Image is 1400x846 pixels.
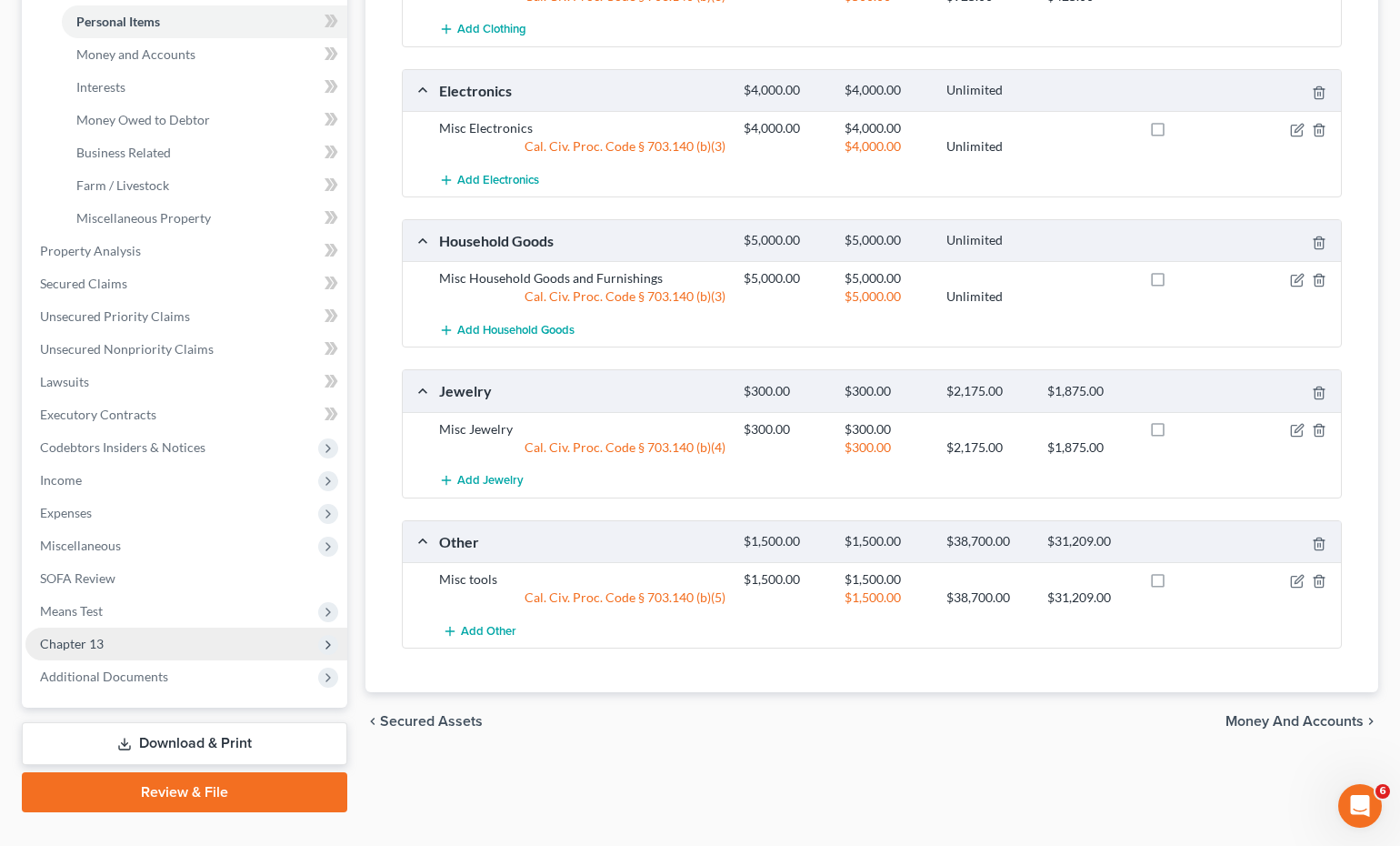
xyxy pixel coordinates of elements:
[40,276,127,291] span: Secured Claims
[430,81,735,100] div: Electronics
[62,38,347,71] a: Money and Accounts
[835,420,937,438] div: $300.00
[735,232,836,249] div: $5,000.00
[25,267,347,300] a: Secured Claims
[1038,383,1140,400] div: $1,875.00
[40,374,89,389] span: Lawsuits
[937,438,1039,457] div: $2,175.00
[835,137,937,156] div: $4,000.00
[40,308,190,324] span: Unsecured Priority Claims
[735,82,836,99] div: $4,000.00
[439,13,526,46] button: Add Clothing
[430,438,735,457] div: Cal. Civ. Proc. Code § 703.140 (b)(4)
[430,287,735,306] div: Cal. Civ. Proc. Code § 703.140 (b)(3)
[22,772,347,812] a: Review & File
[40,341,214,357] span: Unsecured Nonpriority Claims
[461,624,516,639] span: Add Other
[40,669,168,684] span: Additional Documents
[430,589,735,607] div: Cal. Civ. Proc. Code § 703.140 (b)(5)
[76,210,211,226] span: Miscellaneous Property
[365,714,483,729] button: chevron_left Secured Assets
[40,570,115,586] span: SOFA Review
[76,79,125,95] span: Interests
[40,472,82,488] span: Income
[40,407,156,422] span: Executory Contracts
[76,145,171,160] span: Business Related
[365,714,380,729] i: chevron_left
[735,533,836,550] div: $1,500.00
[40,538,121,553] span: Miscellaneous
[1038,438,1140,457] div: $1,875.00
[76,112,210,127] span: Money Owed to Debtor
[1225,714,1364,729] span: Money and Accounts
[25,366,347,398] a: Lawsuits
[76,46,195,62] span: Money and Accounts
[439,614,519,648] button: Add Other
[937,589,1039,607] div: $38,700.00
[62,5,347,38] a: Personal Items
[439,464,524,498] button: Add Jewelry
[62,71,347,104] a: Interests
[937,287,1039,306] div: Unlimited
[76,177,169,193] span: Farm / Livestock
[25,398,347,431] a: Executory Contracts
[1364,714,1378,729] i: chevron_right
[25,235,347,267] a: Property Analysis
[835,570,937,589] div: $1,500.00
[62,104,347,136] a: Money Owed to Debtor
[62,136,347,169] a: Business Related
[430,381,735,400] div: Jewelry
[835,82,937,99] div: $4,000.00
[735,570,836,589] div: $1,500.00
[1038,533,1140,550] div: $31,209.00
[937,232,1039,249] div: Unlimited
[430,532,735,551] div: Other
[835,232,937,249] div: $5,000.00
[430,269,735,287] div: Misc Household Goods and Furnishings
[380,714,483,729] span: Secured Assets
[76,14,160,29] span: Personal Items
[439,313,575,347] button: Add Household Goods
[1225,714,1378,729] button: Money and Accounts chevron_right
[835,533,937,550] div: $1,500.00
[937,383,1039,400] div: $2,175.00
[835,383,937,400] div: $300.00
[937,533,1039,550] div: $38,700.00
[457,323,575,337] span: Add Household Goods
[735,269,836,287] div: $5,000.00
[430,570,735,589] div: Misc tools
[735,420,836,438] div: $300.00
[1338,784,1382,828] iframe: Intercom live chat
[457,173,539,187] span: Add Electronics
[835,589,937,607] div: $1,500.00
[835,269,937,287] div: $5,000.00
[937,137,1039,156] div: Unlimited
[40,243,141,258] span: Property Analysis
[22,722,347,765] a: Download & Print
[835,438,937,457] div: $300.00
[62,169,347,202] a: Farm / Livestock
[430,231,735,250] div: Household Goods
[835,119,937,137] div: $4,000.00
[1038,589,1140,607] div: $31,209.00
[62,202,347,235] a: Miscellaneous Property
[457,474,524,488] span: Add Jewelry
[430,137,735,156] div: Cal. Civ. Proc. Code § 703.140 (b)(3)
[457,23,526,37] span: Add Clothing
[735,119,836,137] div: $4,000.00
[430,119,735,137] div: Misc Electronics
[25,300,347,333] a: Unsecured Priority Claims
[40,505,92,520] span: Expenses
[1375,784,1390,799] span: 6
[430,420,735,438] div: Misc Jewelry
[25,562,347,595] a: SOFA Review
[439,163,539,196] button: Add Electronics
[937,82,1039,99] div: Unlimited
[835,287,937,306] div: $5,000.00
[735,383,836,400] div: $300.00
[40,439,205,455] span: Codebtors Insiders & Notices
[40,636,104,651] span: Chapter 13
[25,333,347,366] a: Unsecured Nonpriority Claims
[40,603,103,619] span: Means Test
